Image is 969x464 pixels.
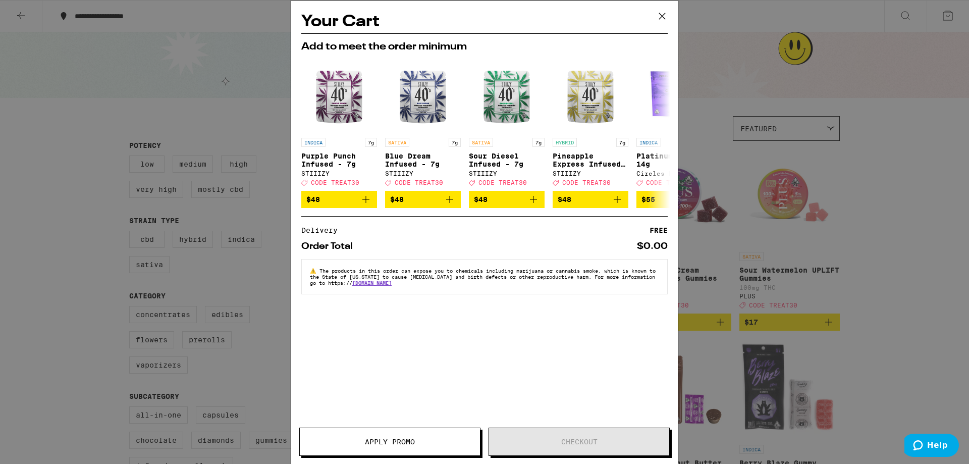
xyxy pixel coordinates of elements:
[562,179,611,186] span: CODE TREAT30
[561,438,598,445] span: Checkout
[385,152,461,168] p: Blue Dream Infused - 7g
[489,428,670,456] button: Checkout
[636,152,712,168] p: Platinum OG - 14g
[469,170,545,177] div: STIIIZY
[301,57,377,133] img: STIIIZY - Purple Punch Infused - 7g
[641,195,655,203] span: $55
[311,179,359,186] span: CODE TREAT30
[469,138,493,147] p: SATIVA
[385,138,409,147] p: SATIVA
[478,179,527,186] span: CODE TREAT30
[310,268,319,274] span: ⚠️
[553,138,577,147] p: HYBRID
[301,242,360,251] div: Order Total
[553,152,628,168] p: Pineapple Express Infused - 7g
[616,138,628,147] p: 7g
[385,170,461,177] div: STIIIZY
[469,152,545,168] p: Sour Diesel Infused - 7g
[385,57,461,133] img: STIIIZY - Blue Dream Infused - 7g
[301,11,668,33] h2: Your Cart
[299,428,480,456] button: Apply Promo
[390,195,404,203] span: $48
[637,242,668,251] div: $0.00
[449,138,461,147] p: 7g
[904,434,959,459] iframe: Opens a widget where you can find more information
[301,152,377,168] p: Purple Punch Infused - 7g
[395,179,443,186] span: CODE TREAT30
[650,227,668,234] div: FREE
[469,57,545,191] a: Open page for Sour Diesel Infused - 7g from STIIIZY
[469,57,545,133] img: STIIIZY - Sour Diesel Infused - 7g
[301,57,377,191] a: Open page for Purple Punch Infused - 7g from STIIIZY
[646,179,694,186] span: CODE TREAT30
[365,438,415,445] span: Apply Promo
[558,195,571,203] span: $48
[365,138,377,147] p: 7g
[553,57,628,133] img: STIIIZY - Pineapple Express Infused - 7g
[636,57,712,133] img: Circles Eclipse - Platinum OG - 14g
[301,42,668,52] h2: Add to meet the order minimum
[636,57,712,191] a: Open page for Platinum OG - 14g from Circles Eclipse
[301,227,345,234] div: Delivery
[532,138,545,147] p: 7g
[310,268,656,286] span: The products in this order can expose you to chemicals including marijuana or cannabis smoke, whi...
[553,170,628,177] div: STIIIZY
[553,191,628,208] button: Add to bag
[352,280,392,286] a: [DOMAIN_NAME]
[636,138,661,147] p: INDICA
[385,57,461,191] a: Open page for Blue Dream Infused - 7g from STIIIZY
[636,170,712,177] div: Circles Eclipse
[301,170,377,177] div: STIIIZY
[385,191,461,208] button: Add to bag
[469,191,545,208] button: Add to bag
[301,191,377,208] button: Add to bag
[306,195,320,203] span: $48
[636,191,712,208] button: Add to bag
[553,57,628,191] a: Open page for Pineapple Express Infused - 7g from STIIIZY
[474,195,488,203] span: $48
